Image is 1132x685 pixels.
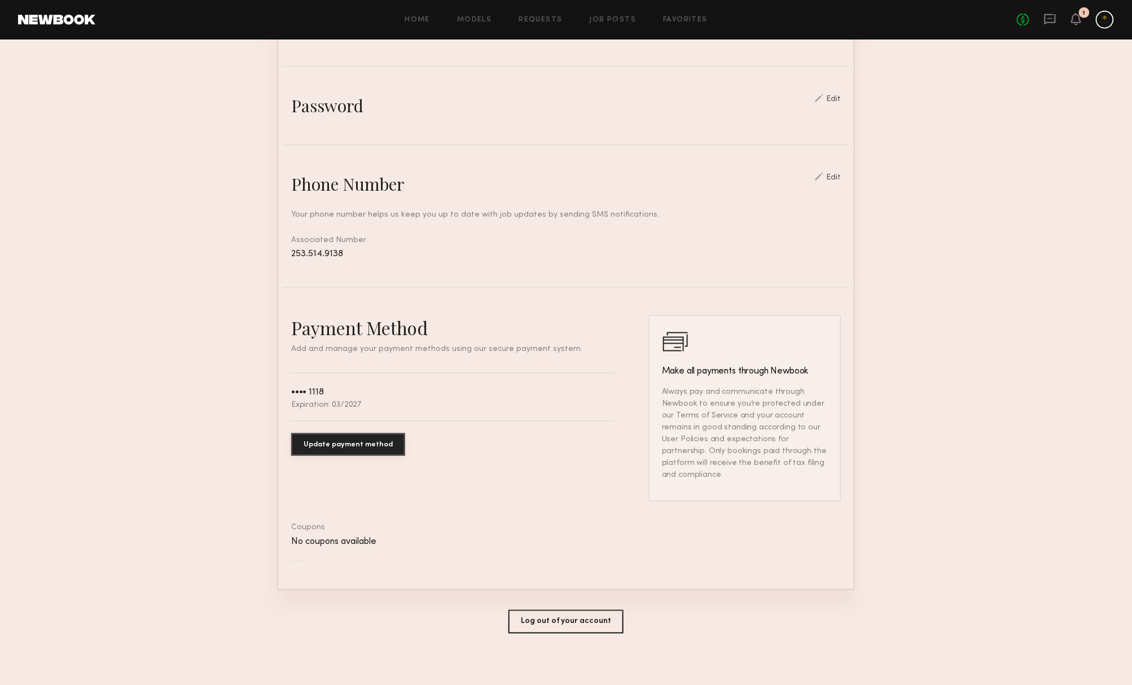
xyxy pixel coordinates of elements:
a: Job Posts [590,16,637,24]
h3: Make all payments through Newbook [662,365,828,378]
div: Coupons [291,524,841,532]
div: Edit [826,174,841,182]
div: Phone Number [291,173,405,195]
div: Password [291,94,363,117]
div: Expiration: 03/2027 [291,401,361,409]
p: Add and manage your payment methods using our secure payment system. [291,345,615,353]
div: Your phone number helps us keep you up to date with job updates by sending SMS notifications. [291,209,841,221]
a: Favorites [663,16,708,24]
p: Always pay and communicate through Newbook to ensure you’re protected under our Terms of Service ... [662,386,828,481]
div: •••• 1118 [291,388,324,397]
div: Associated Number [291,234,841,260]
button: Update payment method [291,433,405,456]
a: Home [405,16,431,24]
div: No coupons available [291,538,841,547]
div: Edit [826,95,841,103]
a: Requests [519,16,563,24]
span: 253.514.9138 [291,249,343,258]
a: Models [457,16,492,24]
h2: Payment Method [291,315,615,340]
div: 1 [1083,10,1086,16]
button: Log out of your account [508,610,624,634]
